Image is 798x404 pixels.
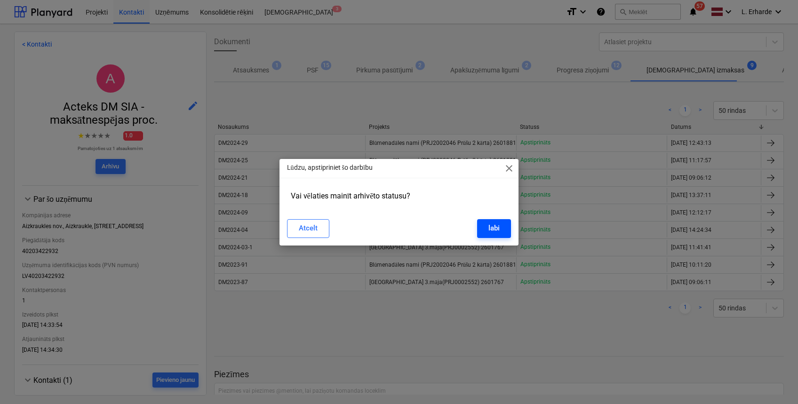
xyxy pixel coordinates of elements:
[287,188,511,204] div: Vai vēlaties mainīt arhivēto statusu?
[477,219,511,238] button: labi
[287,163,373,173] p: Lūdzu, apstipriniet šo darbību
[299,222,318,234] div: Atcelt
[287,219,329,238] button: Atcelt
[751,359,798,404] iframe: Chat Widget
[488,222,500,234] div: labi
[503,163,515,174] span: close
